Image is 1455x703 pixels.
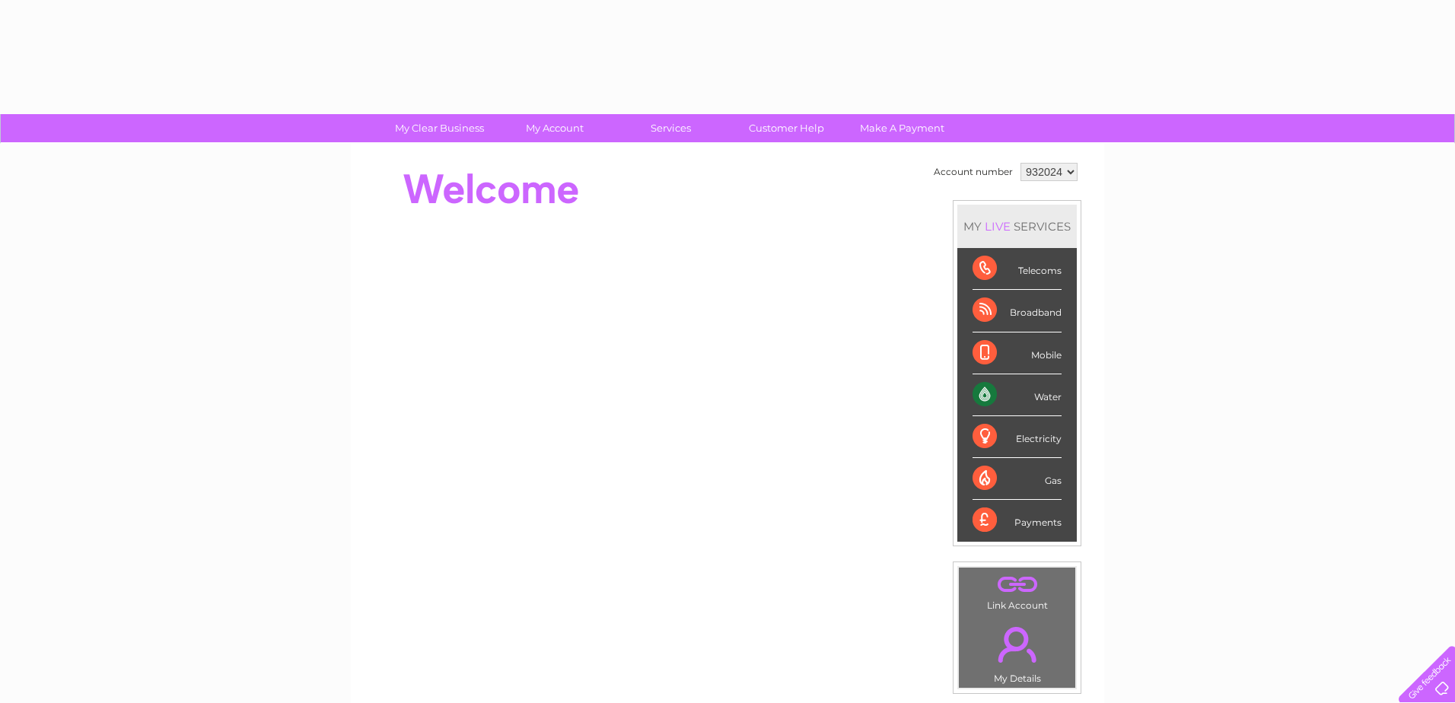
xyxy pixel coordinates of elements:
[973,290,1062,332] div: Broadband
[377,114,502,142] a: My Clear Business
[839,114,965,142] a: Make A Payment
[608,114,734,142] a: Services
[963,618,1071,671] a: .
[958,614,1076,689] td: My Details
[957,205,1077,248] div: MY SERVICES
[982,219,1014,234] div: LIVE
[973,332,1062,374] div: Mobile
[973,248,1062,290] div: Telecoms
[973,500,1062,541] div: Payments
[492,114,618,142] a: My Account
[724,114,849,142] a: Customer Help
[930,159,1017,185] td: Account number
[958,567,1076,615] td: Link Account
[973,458,1062,500] div: Gas
[973,416,1062,458] div: Electricity
[973,374,1062,416] div: Water
[963,571,1071,598] a: .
